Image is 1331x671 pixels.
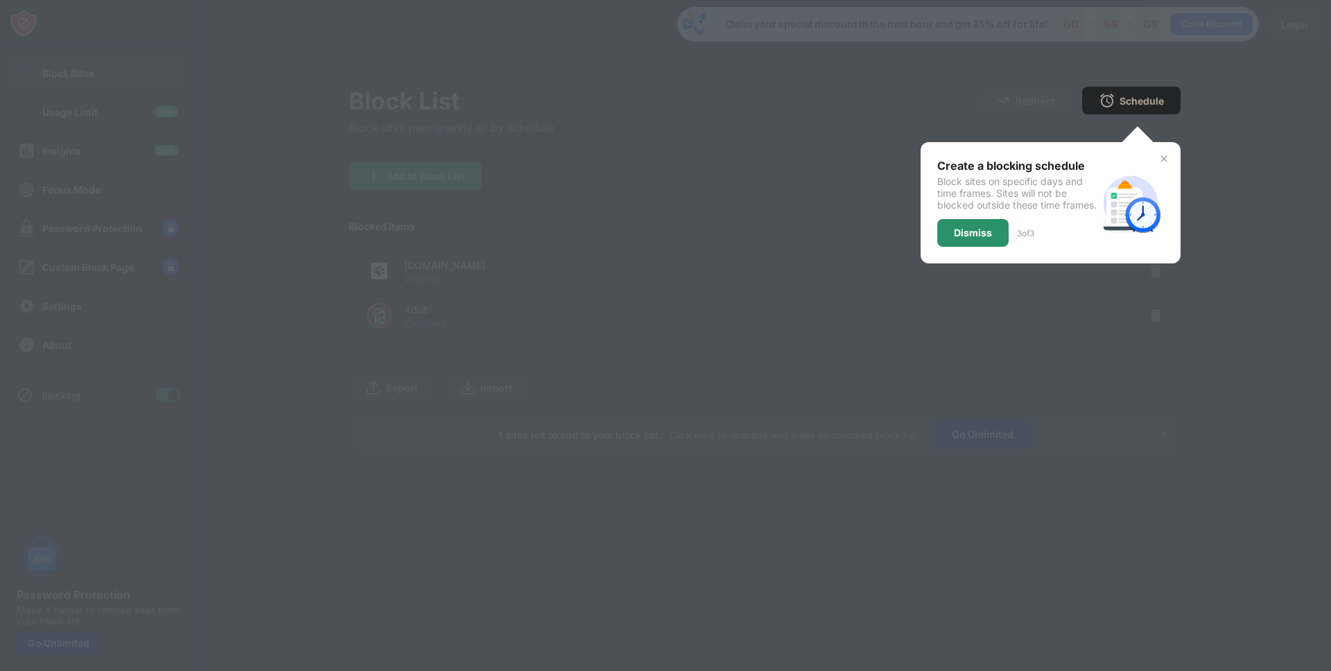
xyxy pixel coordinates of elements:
img: x-button.svg [1158,153,1169,164]
div: Create a blocking schedule [937,159,1097,173]
div: 3 of 3 [1017,228,1034,238]
div: Dismiss [954,227,992,238]
div: Block sites on specific days and time frames. Sites will not be blocked outside these time frames. [937,175,1097,211]
div: Schedule [1120,95,1164,107]
img: schedule.svg [1097,170,1164,236]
